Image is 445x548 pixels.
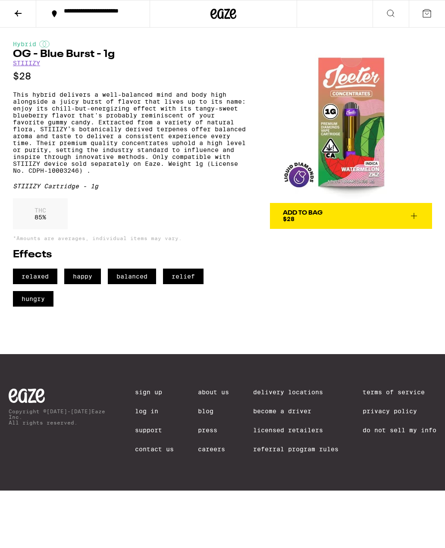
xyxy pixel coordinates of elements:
[64,269,101,284] span: happy
[13,71,248,82] p: $28
[13,269,57,284] span: relaxed
[253,446,338,453] a: Referral Program Rules
[198,408,229,415] a: Blog
[198,446,229,453] a: Careers
[135,427,174,434] a: Support
[198,427,229,434] a: Press
[39,41,50,48] img: hybridColor.svg
[283,215,295,222] span: $28
[363,408,436,415] a: Privacy Policy
[5,6,62,13] span: Hi. Need any help?
[198,389,229,396] a: About Us
[135,446,174,453] a: Contact Us
[270,41,432,203] img: STIIIZY - OG - Blue Burst - 1g
[13,291,53,307] span: hungry
[13,91,248,174] p: This hybrid delivers a well-balanced mind and body high alongside a juicy burst of flavor that li...
[253,427,338,434] a: Licensed Retailers
[135,408,174,415] a: Log In
[283,210,323,216] div: Add To Bag
[363,427,436,434] a: Do Not Sell My Info
[253,408,338,415] a: Become a Driver
[13,235,248,241] p: *Amounts are averages, individual items may vary.
[13,250,248,260] h2: Effects
[163,269,204,284] span: relief
[34,207,46,214] p: THC
[253,389,338,396] a: Delivery Locations
[13,49,248,60] h1: OG - Blue Burst - 1g
[9,409,111,425] p: Copyright © [DATE]-[DATE] Eaze Inc. All rights reserved.
[13,41,248,48] div: Hybrid
[135,389,174,396] a: Sign Up
[363,389,436,396] a: Terms of Service
[13,183,248,190] div: STIIIZY Cartridge - 1g
[13,60,40,67] a: STIIIZY
[108,269,156,284] span: balanced
[270,203,432,229] button: Add To Bag$28
[13,198,68,229] div: 85 %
